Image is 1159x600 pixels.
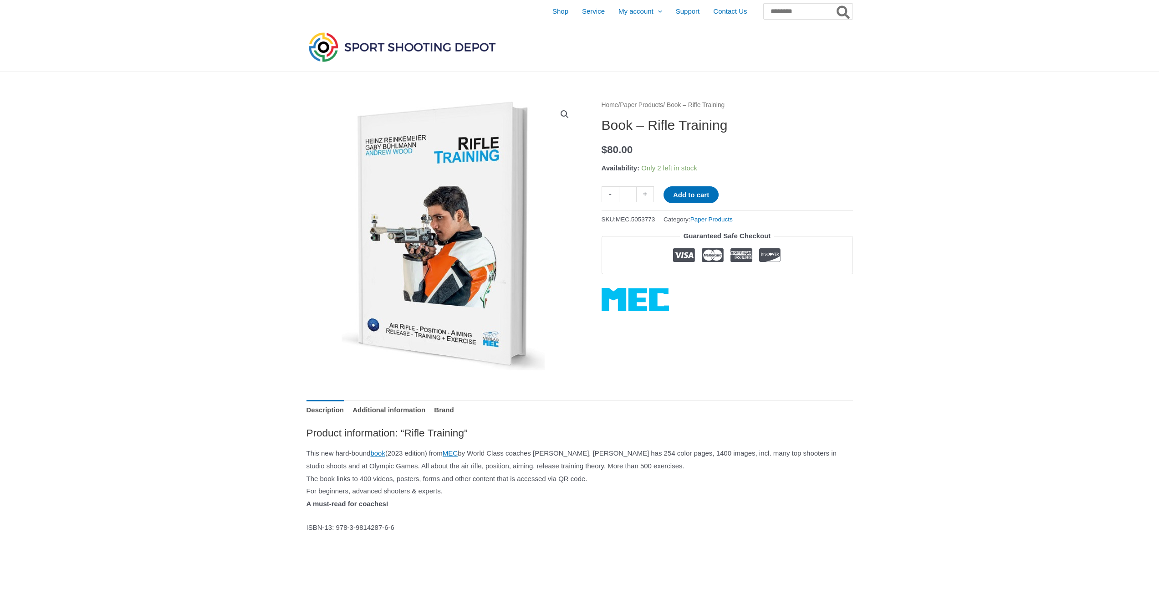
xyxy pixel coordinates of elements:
a: Home [602,102,618,108]
p: ISBN-13: 978-3-9814287-6-6 [306,521,853,534]
button: Add to cart [664,186,719,203]
a: Description [306,400,344,420]
span: $ [602,144,608,155]
a: + [637,186,654,202]
a: - [602,186,619,202]
button: Search [835,4,853,19]
span: SKU: [602,214,655,225]
a: Paper Products [620,102,663,108]
a: View full-screen image gallery [557,106,573,123]
a: MEC [443,449,458,457]
strong: A must-read for coaches! [306,500,388,508]
img: Sport Shooting Depot [306,30,498,64]
a: Additional information [352,400,425,420]
nav: Breadcrumb [602,99,853,111]
span: Only 2 left in stock [641,164,697,172]
input: Product quantity [619,186,637,202]
a: book [370,449,385,457]
span: Availability: [602,164,640,172]
img: Rifle Training [306,99,580,373]
bdi: 80.00 [602,144,633,155]
span: Category: [664,214,733,225]
span: MEC.5053773 [616,216,655,223]
legend: Guaranteed Safe Checkout [680,230,775,242]
a: MEC [602,288,669,311]
p: This new hard-bound (2023 edition) from by World Class coaches [PERSON_NAME], [PERSON_NAME] has 2... [306,447,853,510]
a: Paper Products [690,216,733,223]
a: Brand [434,400,454,420]
h2: Product information: “Rifle Training” [306,426,853,440]
h1: Book – Rifle Training [602,117,853,133]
